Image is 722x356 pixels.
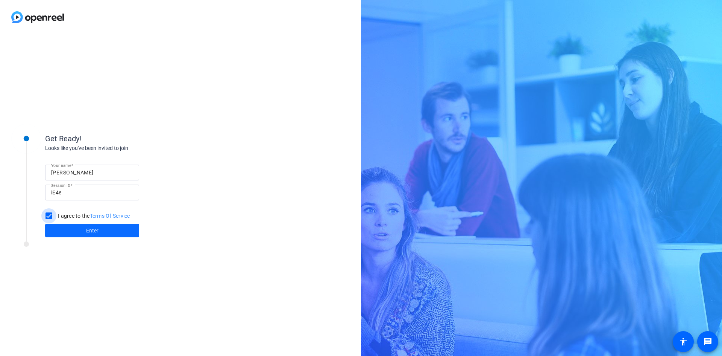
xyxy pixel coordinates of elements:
[703,337,712,346] mat-icon: message
[45,224,139,237] button: Enter
[679,337,688,346] mat-icon: accessibility
[51,163,71,168] mat-label: Your name
[45,144,196,152] div: Looks like you've been invited to join
[56,212,130,220] label: I agree to the
[51,183,70,188] mat-label: Session ID
[90,213,130,219] a: Terms Of Service
[86,227,99,235] span: Enter
[45,133,196,144] div: Get Ready!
